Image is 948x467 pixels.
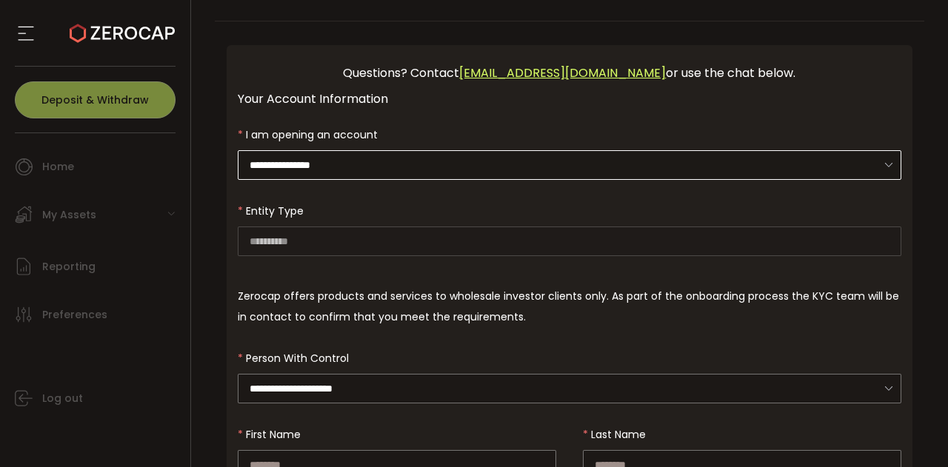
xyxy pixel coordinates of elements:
[42,304,107,326] span: Preferences
[42,156,74,178] span: Home
[238,56,902,90] div: Questions? Contact or use the chat below.
[15,81,176,118] button: Deposit & Withdraw
[459,64,666,81] a: [EMAIL_ADDRESS][DOMAIN_NAME]
[42,204,96,226] span: My Assets
[41,95,149,105] span: Deposit & Withdraw
[238,90,902,108] div: Your Account Information
[238,286,902,327] div: Zerocap offers products and services to wholesale investor clients only. As part of the onboardin...
[42,388,83,409] span: Log out
[42,256,96,278] span: Reporting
